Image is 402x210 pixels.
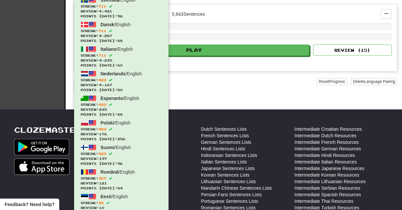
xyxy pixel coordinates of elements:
span: / English [101,47,133,52]
a: Suomi/EnglishStreak:423 Review:197Points [DATE]:96 [74,143,169,167]
span: 423 [98,78,106,82]
span: 423 [98,152,106,156]
a: Esperanto/EnglishStreak:423 Review:235Points [DATE]:88 [74,93,169,118]
a: Intermediate Italian Resources [294,159,357,165]
span: 367 [98,176,106,180]
span: Open feedback widget [5,201,54,208]
span: Points [DATE]: 96 [81,161,162,166]
span: Esperanto [101,96,123,101]
a: Mandarin Chinese Sentences Lists [201,185,272,191]
span: Suomi [101,145,115,150]
img: Get it on Google Play [14,139,69,155]
a: Portuguese Sentences Lists [201,198,258,204]
img: Get it on App Store [14,159,70,175]
span: / English [101,194,128,199]
a: German Sentences Lists [201,139,251,145]
span: 423 [98,103,106,106]
span: Streak: [81,151,162,156]
a: Italian Sentences Lists [201,159,247,165]
a: Italiano/EnglishStreak:711 Review:4,235Points [DATE]:60 [74,44,169,69]
a: Intermediate Dutch Resources [294,132,356,139]
span: Points [DATE]: 60 [81,63,162,68]
a: Intermediate Serbian Resources [294,185,360,191]
span: Points [DATE]: 88 [81,38,162,43]
a: Intermediate German Resources [294,145,361,152]
span: Progress [329,79,345,84]
span: / English [101,169,135,175]
span: Nederlands [101,71,126,76]
span: Streak: [81,200,162,205]
span: Eesti [101,194,111,199]
a: Hindi Sentences Lists [201,145,245,152]
a: Clozemaster [14,126,82,134]
span: Points [DATE]: 96 [81,14,162,19]
a: Nederlands/EnglishStreak:423 Review:4,167Points [DATE]:80 [74,69,169,93]
a: Intermediate Spanish Resources [294,191,361,198]
span: Streak: [81,29,162,33]
span: Points [DATE]: 80 [81,87,162,92]
a: Intermediate Hindi Resources [294,152,355,159]
span: 45 [98,201,104,205]
span: Review: 4,421 [81,9,162,14]
span: / English [101,145,131,150]
a: Korean Sentences Lists [201,172,250,178]
span: Streak: [81,102,162,107]
a: Intermediate Lithuanian Resources [294,178,366,185]
a: Română/EnglishStreak:367 Review:121Points [DATE]:84 [74,167,169,192]
a: Intermediate Thai Resources [294,198,353,204]
a: Dutch Sentences Lists [201,126,247,132]
span: Review: 4,167 [81,83,162,87]
span: Polski [101,120,114,125]
span: 711 [98,53,106,57]
span: Language Pairing [364,79,395,84]
a: Intermediate Korean Resources [294,172,359,178]
a: Lithuanian Sentences Lists [201,178,256,185]
span: Streak: [81,127,162,132]
a: Polski/EnglishStreak:423 Review:176Points [DATE]:256 [74,118,169,143]
a: Persian Farsi Sentences Lists [201,191,262,198]
span: 423 [98,127,106,131]
button: DeleteLanguage Pairing [351,78,397,85]
a: Intermediate Croatian Resources [294,126,362,132]
span: Points [DATE]: 88 [81,112,162,117]
span: / English [101,120,131,125]
a: Dansk/EnglishStreak:711 Review:4,287Points [DATE]:88 [74,20,169,44]
span: 711 [98,29,106,33]
span: Streak: [81,4,162,9]
a: French Sentences Lists [201,132,249,139]
a: Japanese Sentences Lists [201,165,254,172]
span: / English [101,96,139,101]
span: Review: 121 [81,181,162,186]
span: Review: 235 [81,107,162,112]
span: Points [DATE]: 256 [81,137,162,142]
a: Intermediate Japanese Resources [294,165,364,172]
span: Streak: [81,78,162,83]
span: / English [101,71,142,76]
span: Review: 176 [81,132,162,137]
button: ResetProgress [317,78,347,85]
span: Dansk [101,22,114,27]
span: Review: 4,287 [81,33,162,38]
div: 5,643 Sentences [172,11,205,17]
span: Streak: [81,176,162,181]
span: Review: 4,235 [81,58,162,63]
span: 711 [98,4,106,8]
span: Italiano [101,47,117,52]
span: Streak: [81,53,162,58]
span: Review: 197 [81,156,162,161]
span: Română [101,169,119,175]
button: Review (15) [313,45,392,56]
span: / English [101,22,131,27]
span: Points [DATE]: 84 [81,186,162,191]
button: Play [79,45,309,56]
a: Intermediate French Resources [294,139,359,145]
a: Indonesian Sentences Lists [201,152,257,159]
